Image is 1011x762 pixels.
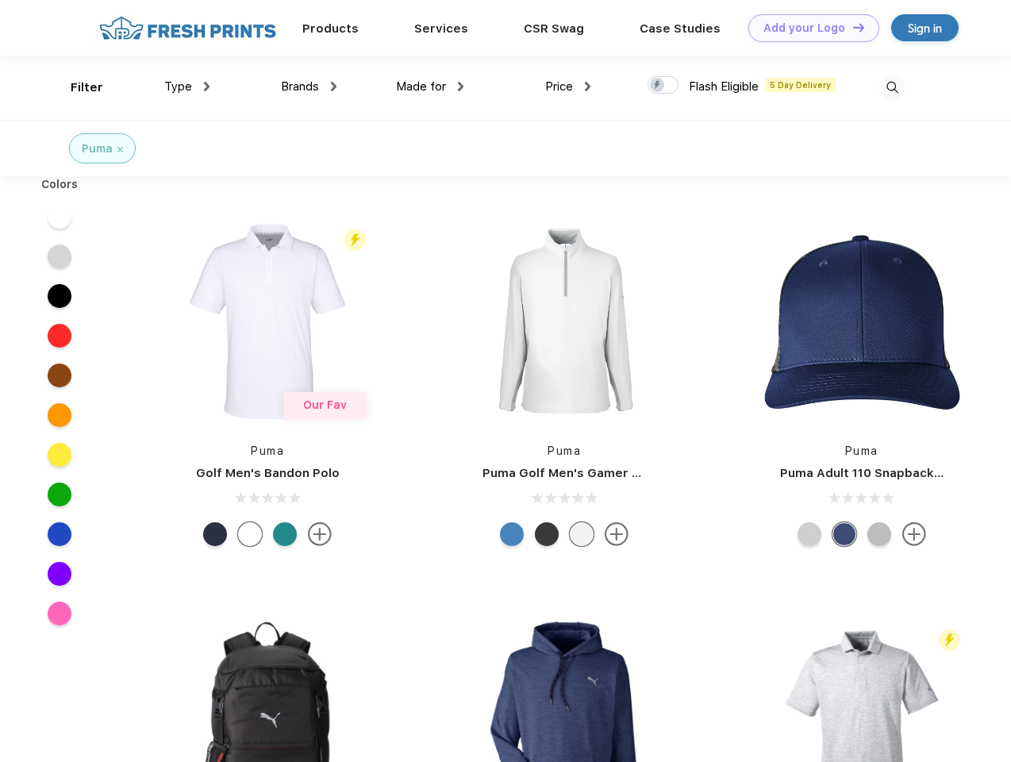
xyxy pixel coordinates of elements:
div: Bright Cobalt [500,522,524,546]
div: Add your Logo [763,21,845,35]
img: fo%20logo%202.webp [94,14,281,42]
div: Bright White [570,522,594,546]
img: func=resize&h=266 [459,216,670,427]
a: Golf Men's Bandon Polo [196,466,340,480]
img: more.svg [308,522,332,546]
img: desktop_search.svg [879,75,905,101]
div: Colors [29,176,90,193]
div: Navy Blazer [203,522,227,546]
span: Our Fav [303,398,347,411]
img: DT [853,23,864,32]
img: more.svg [605,522,629,546]
a: CSR Swag [524,21,584,36]
img: dropdown.png [204,82,210,91]
div: Quarry with Brt Whit [867,522,891,546]
img: func=resize&h=266 [756,216,967,427]
img: dropdown.png [331,82,336,91]
img: flash_active_toggle.svg [939,629,960,651]
img: dropdown.png [585,82,590,91]
a: Services [414,21,468,36]
img: func=resize&h=266 [162,216,373,427]
div: Green Lagoon [273,522,297,546]
div: Quarry Brt Whit [798,522,821,546]
div: Puma [82,140,113,157]
a: Puma [845,444,878,457]
span: Brands [281,79,319,94]
img: dropdown.png [458,82,463,91]
span: 5 Day Delivery [765,78,836,92]
span: Type [164,79,192,94]
a: Sign in [891,14,959,41]
a: Puma [548,444,581,457]
span: Flash Eligible [689,79,759,94]
img: filter_cancel.svg [117,147,123,152]
a: Puma Golf Men's Gamer Golf Quarter-Zip [482,466,733,480]
span: Made for [396,79,446,94]
img: flash_active_toggle.svg [344,229,366,251]
a: Puma [251,444,284,457]
div: Peacoat Qut Shd [832,522,856,546]
img: more.svg [902,522,926,546]
div: Sign in [908,19,942,37]
div: Filter [71,79,103,97]
a: Products [302,21,359,36]
div: Bright White [238,522,262,546]
span: Price [545,79,573,94]
div: Puma Black [535,522,559,546]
